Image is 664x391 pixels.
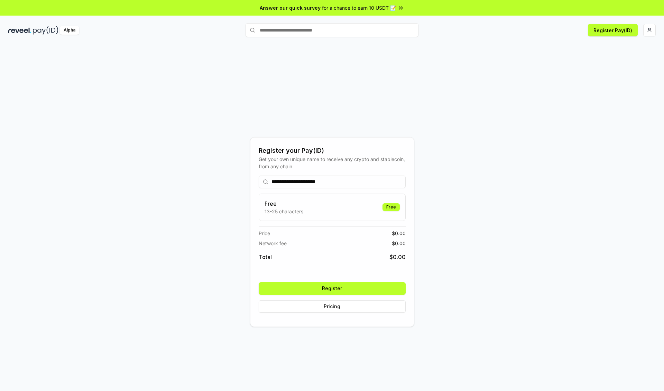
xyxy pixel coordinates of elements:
[392,240,406,247] span: $ 0.00
[259,146,406,155] div: Register your Pay(ID)
[259,230,270,237] span: Price
[259,282,406,295] button: Register
[259,240,287,247] span: Network fee
[8,26,31,35] img: reveel_dark
[588,24,638,36] button: Register Pay(ID)
[259,253,272,261] span: Total
[389,253,406,261] span: $ 0.00
[392,230,406,237] span: $ 0.00
[259,155,406,170] div: Get your own unique name to receive any crypto and stablecoin, from any chain
[265,199,303,208] h3: Free
[265,208,303,215] p: 13-25 characters
[33,26,58,35] img: pay_id
[60,26,79,35] div: Alpha
[260,4,321,11] span: Answer our quick survey
[259,300,406,313] button: Pricing
[382,203,400,211] div: Free
[322,4,396,11] span: for a chance to earn 10 USDT 📝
